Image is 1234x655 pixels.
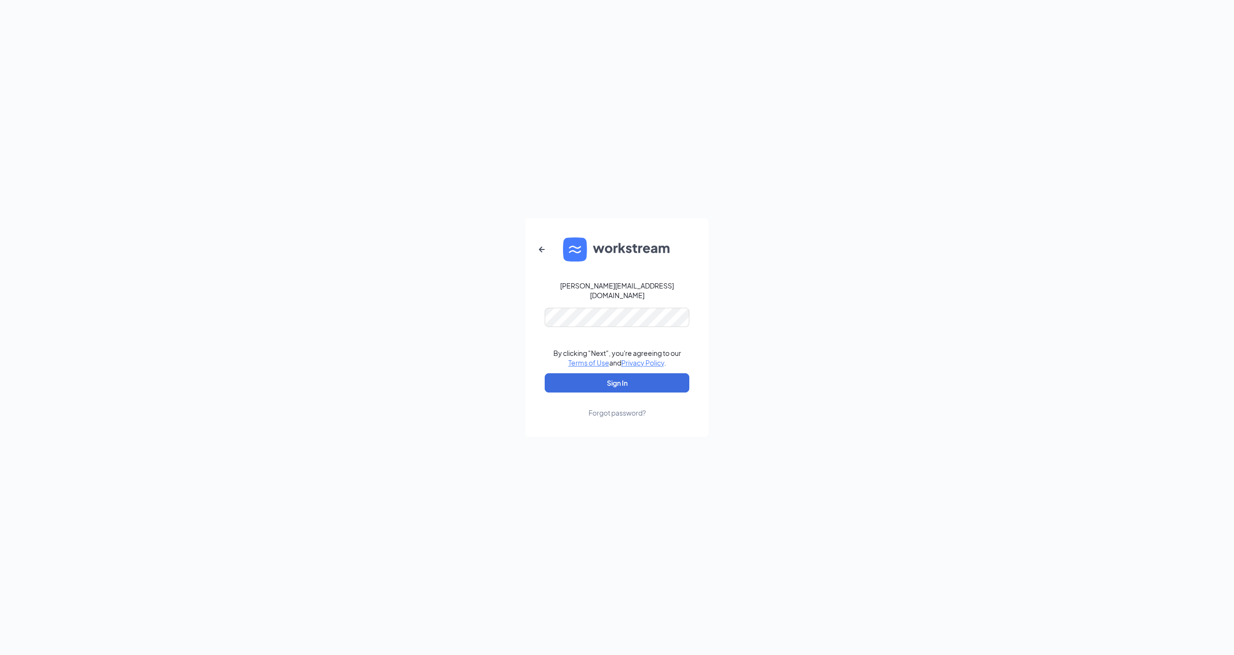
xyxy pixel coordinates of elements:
[589,393,646,418] a: Forgot password?
[536,244,548,255] svg: ArrowLeftNew
[589,408,646,418] div: Forgot password?
[553,348,681,367] div: By clicking "Next", you're agreeing to our and .
[545,281,689,300] div: [PERSON_NAME][EMAIL_ADDRESS][DOMAIN_NAME]
[563,237,671,262] img: WS logo and Workstream text
[530,238,553,261] button: ArrowLeftNew
[568,358,609,367] a: Terms of Use
[545,373,689,393] button: Sign In
[621,358,664,367] a: Privacy Policy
